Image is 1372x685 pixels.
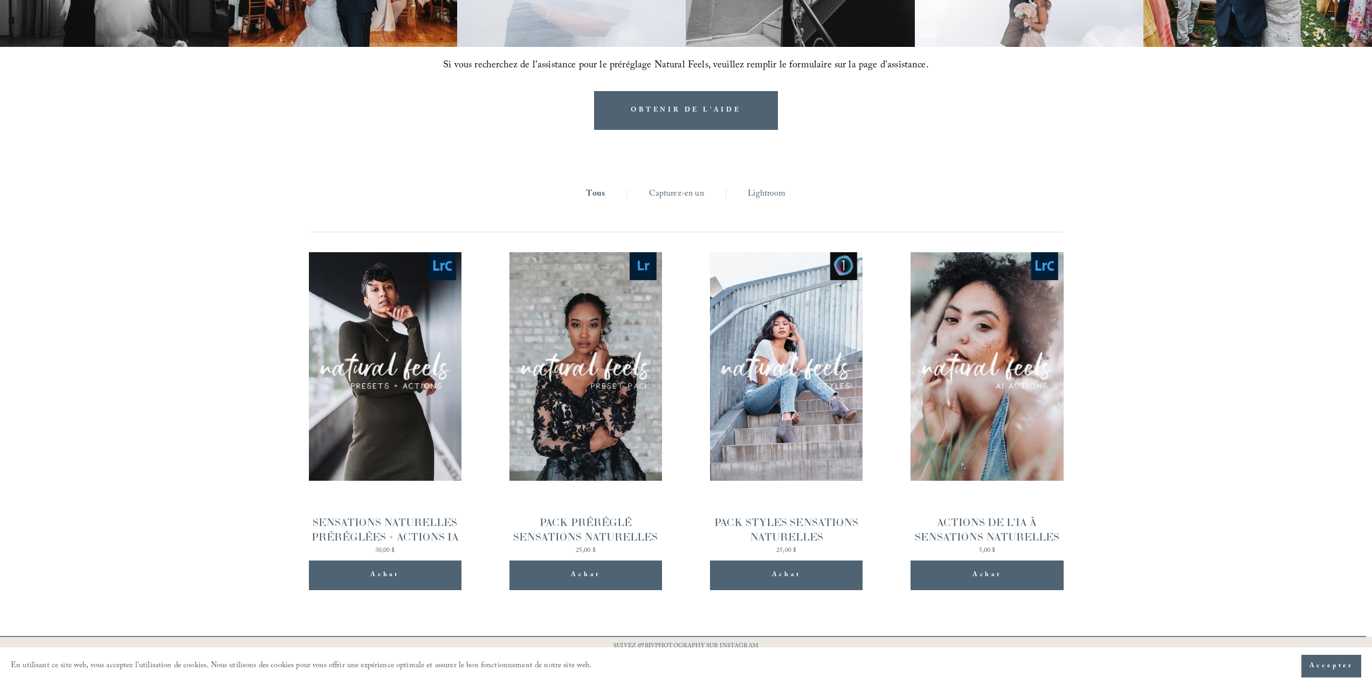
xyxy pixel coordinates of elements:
font: Achat [571,570,600,580]
a: PACK STYLES SENSATIONS NATURELLES [710,252,863,556]
a: OBTENIR DE L'AIDE [594,91,778,129]
font: PACK PRÉRÉGLÉ SENSATIONS NATURELLES [513,516,658,543]
font: 5,00 $ [979,545,996,556]
font: 30,00 $ [375,545,395,556]
button: Achat [911,561,1063,590]
button: Accepter [1301,655,1361,677]
font: Tous [586,187,605,202]
font: Achat [973,570,1002,580]
font: SENSATIONS NATURELLES PRÉRÉGLÉES + ACTIONS IA [312,516,459,543]
font: Si vous recherchez de l'assistance pour le préréglage Natural Feels, veuillez remplir le formulai... [443,58,929,74]
font: ACTIONS DE L'IA À SENSATIONS NATURELLES [915,516,1059,543]
font: Accepter [1309,661,1353,672]
a: Capturez-en un [649,186,704,203]
a: Lightroom [748,186,785,203]
font: Achat [370,570,399,580]
font: En utilisant ce site web, vous acceptez l'utilisation de cookies. Nous utilisons des cookies pour... [11,660,592,673]
a: SENSATIONS NATURELLES PRÉRÉGLÉES + ACTIONS IA [309,252,461,556]
font: PACK STYLES SENSATIONS NATURELLES [714,516,858,543]
a: ACTIONS DE L'IA À SENSATIONS NATURELLES [911,252,1063,556]
font: OBTENIR DE L'AIDE [631,105,741,116]
font: Lightroom [748,187,785,202]
a: PACK PRÉRÉGLÉ SENSATIONS NATURELLES [509,252,662,556]
font: Achat [772,570,801,580]
button: Achat [710,561,863,590]
button: Achat [509,561,662,590]
font: | [625,187,628,202]
font: 25,00 $ [776,545,796,556]
font: 25,00 $ [576,545,596,556]
button: Achat [309,561,461,590]
font: SUIVEZ @JBIVPHOTOGRAPHY SUR INSTAGRAM [613,641,759,652]
font: | [725,187,727,202]
font: Capturez-en un [649,187,704,202]
a: Tous [586,186,605,203]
